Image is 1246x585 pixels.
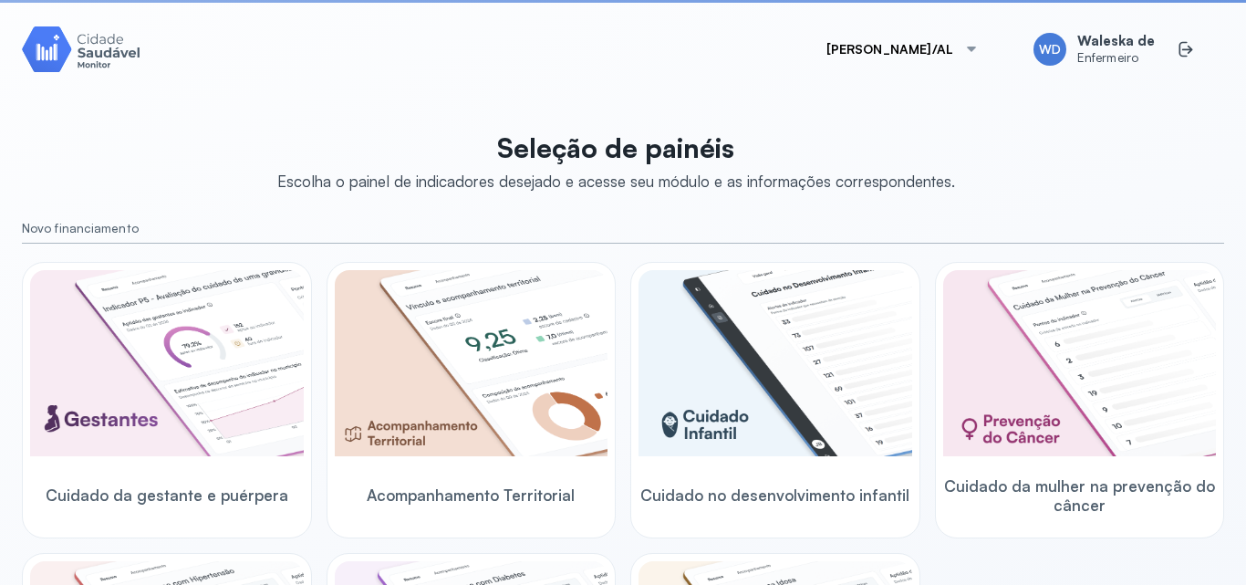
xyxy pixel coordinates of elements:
img: pregnants.png [30,270,304,456]
span: WD [1039,42,1061,57]
span: Cuidado da gestante e puérpera [46,486,288,505]
span: Waleska de [1077,33,1155,50]
div: Escolha o painel de indicadores desejado e acesse seu módulo e as informações correspondentes. [277,172,955,191]
button: [PERSON_NAME]/AL [805,31,1001,68]
img: woman-cancer-prevention-care.png [943,270,1217,456]
img: child-development.png [639,270,912,456]
small: Novo financiamento [22,221,1224,236]
img: territorial-monitoring.png [335,270,608,456]
span: Acompanhamento Territorial [367,486,575,505]
span: Cuidado no desenvolvimento infantil [640,486,909,505]
p: Seleção de painéis [277,131,955,164]
img: Logotipo do produto Monitor [22,23,140,75]
span: Cuidado da mulher na prevenção do câncer [943,476,1217,516]
span: Enfermeiro [1077,50,1155,66]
